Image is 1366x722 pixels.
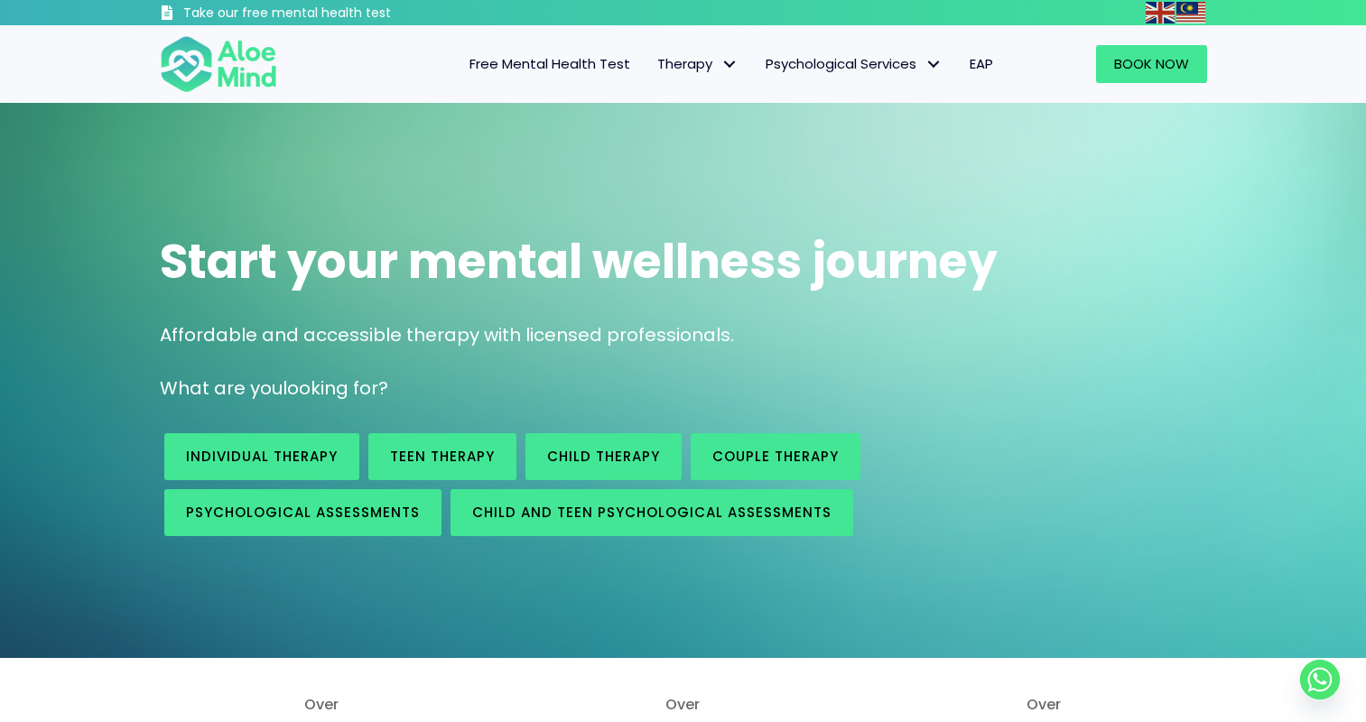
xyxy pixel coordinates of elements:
[451,489,853,536] a: Child and Teen Psychological assessments
[1096,45,1207,83] a: Book Now
[752,45,956,83] a: Psychological ServicesPsychological Services: submenu
[881,694,1206,715] span: Over
[164,489,441,536] a: Psychological assessments
[1176,2,1207,23] a: Malay
[160,34,277,94] img: Aloe mind Logo
[390,447,495,466] span: Teen Therapy
[160,694,485,715] span: Over
[1146,2,1175,23] img: en
[469,54,630,73] span: Free Mental Health Test
[368,433,516,480] a: Teen Therapy
[164,433,359,480] a: Individual therapy
[766,54,943,73] span: Psychological Services
[160,228,998,294] span: Start your mental wellness journey
[970,54,993,73] span: EAP
[1114,54,1189,73] span: Book Now
[160,375,283,401] span: What are you
[657,54,739,73] span: Therapy
[1146,2,1176,23] a: English
[956,45,1007,83] a: EAP
[283,375,388,401] span: looking for?
[921,51,947,78] span: Psychological Services: submenu
[160,5,488,25] a: Take our free mental health test
[186,447,338,466] span: Individual therapy
[472,503,832,522] span: Child and Teen Psychological assessments
[160,322,1207,348] p: Affordable and accessible therapy with licensed professionals.
[691,433,860,480] a: Couple therapy
[547,447,660,466] span: Child Therapy
[525,433,682,480] a: Child Therapy
[183,5,488,23] h3: Take our free mental health test
[717,51,743,78] span: Therapy: submenu
[186,503,420,522] span: Psychological assessments
[712,447,839,466] span: Couple therapy
[301,45,1007,83] nav: Menu
[1176,2,1205,23] img: ms
[644,45,752,83] a: TherapyTherapy: submenu
[456,45,644,83] a: Free Mental Health Test
[1300,660,1340,699] a: Whatsapp
[520,694,845,715] span: Over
